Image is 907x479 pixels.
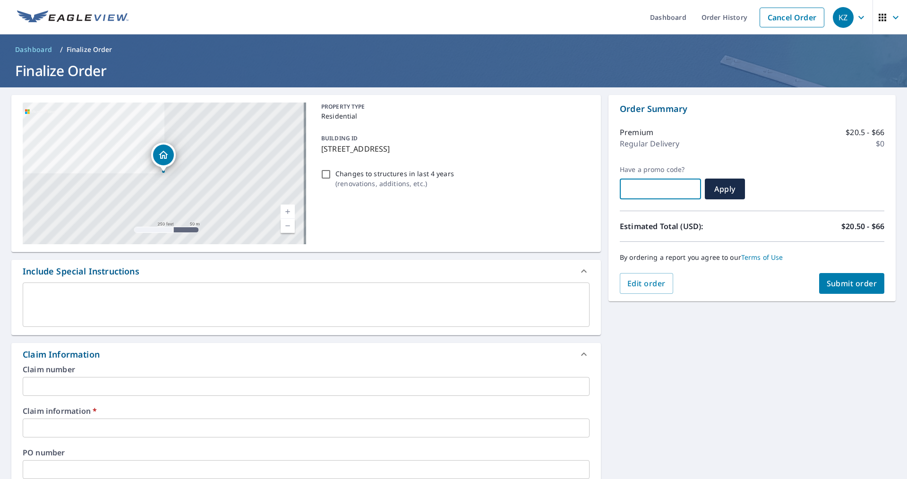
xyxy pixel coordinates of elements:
[23,265,139,278] div: Include Special Instructions
[819,273,885,294] button: Submit order
[11,343,601,366] div: Claim Information
[760,8,824,27] a: Cancel Order
[712,184,737,194] span: Apply
[741,253,783,262] a: Terms of Use
[67,45,112,54] p: Finalize Order
[23,348,100,361] div: Claim Information
[321,111,586,121] p: Residential
[23,366,590,373] label: Claim number
[620,103,884,115] p: Order Summary
[620,138,679,149] p: Regular Delivery
[841,221,884,232] p: $20.50 - $66
[335,179,454,188] p: ( renovations, additions, etc. )
[23,407,590,415] label: Claim information
[620,273,673,294] button: Edit order
[15,45,52,54] span: Dashboard
[827,278,877,289] span: Submit order
[60,44,63,55] li: /
[151,143,176,172] div: Dropped pin, building 1, Residential property, 1212 Riverside Dr Greenup, KY 41144
[620,221,752,232] p: Estimated Total (USD):
[620,253,884,262] p: By ordering a report you agree to our
[17,10,128,25] img: EV Logo
[335,169,454,179] p: Changes to structures in last 4 years
[321,143,586,154] p: [STREET_ADDRESS]
[705,179,745,199] button: Apply
[321,134,358,142] p: BUILDING ID
[11,260,601,282] div: Include Special Instructions
[876,138,884,149] p: $0
[11,42,896,57] nav: breadcrumb
[23,449,590,456] label: PO number
[620,165,701,174] label: Have a promo code?
[281,205,295,219] a: Current Level 17, Zoom In
[627,278,666,289] span: Edit order
[11,42,56,57] a: Dashboard
[620,127,653,138] p: Premium
[321,103,586,111] p: PROPERTY TYPE
[11,61,896,80] h1: Finalize Order
[833,7,854,28] div: KZ
[846,127,884,138] p: $20.5 - $66
[281,219,295,233] a: Current Level 17, Zoom Out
